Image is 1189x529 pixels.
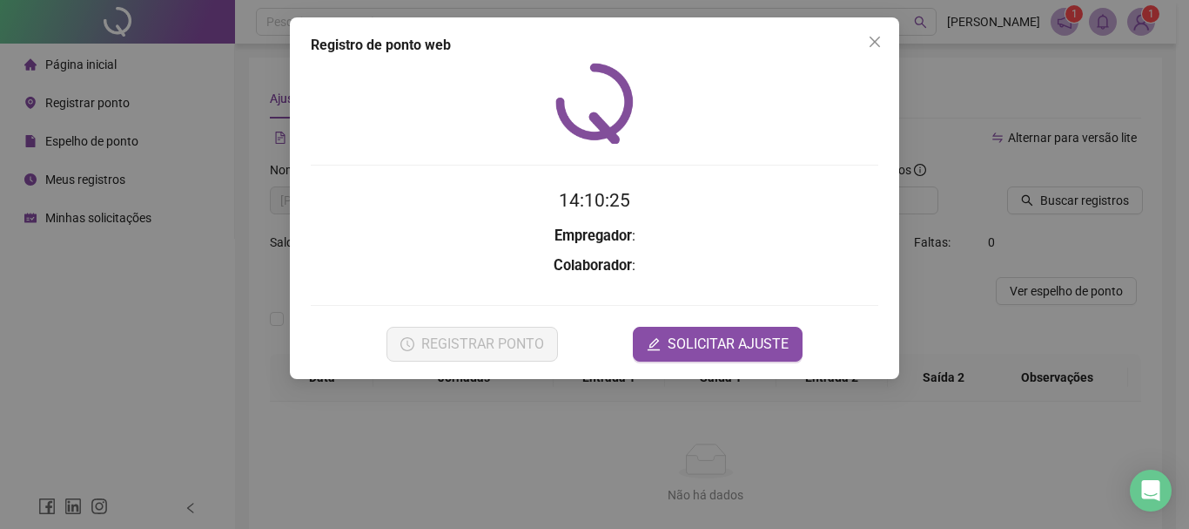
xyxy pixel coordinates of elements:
h3: : [311,254,878,277]
strong: Empregador [554,227,632,244]
button: editSOLICITAR AJUSTE [633,327,803,362]
img: QRPoint [555,63,634,144]
span: close [868,35,882,49]
div: Registro de ponto web [311,35,878,56]
div: Open Intercom Messenger [1130,470,1172,512]
button: REGISTRAR PONTO [386,327,558,362]
button: Close [861,28,889,56]
h3: : [311,225,878,248]
span: edit [647,337,661,351]
time: 14:10:25 [559,190,630,211]
strong: Colaborador [554,257,632,274]
span: SOLICITAR AJUSTE [668,334,789,355]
